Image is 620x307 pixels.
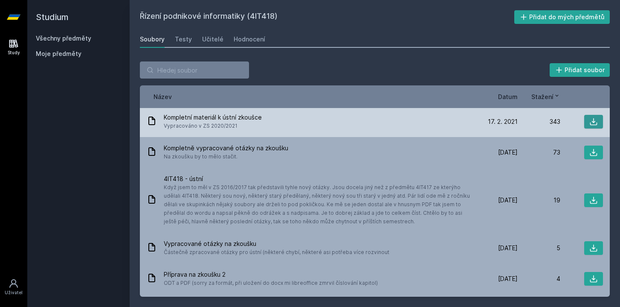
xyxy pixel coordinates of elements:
[8,50,20,56] div: Study
[498,244,518,252] span: [DATE]
[140,35,165,44] div: Soubory
[164,144,288,152] span: Kompletně vypracované otázky na zkoušku
[518,196,560,205] div: 19
[175,35,192,44] div: Testy
[175,31,192,48] a: Testy
[164,113,262,122] span: Kompletní materiál k ústní zkoušce
[531,92,553,101] span: Stažení
[518,244,560,252] div: 5
[140,31,165,48] a: Soubory
[234,35,265,44] div: Hodnocení
[531,92,560,101] button: Stažení
[164,279,378,287] span: ODT a PDF (sorry za formát, při uložení do docx mi libreoffice zmrvil číslování kapitol)
[202,35,223,44] div: Učitelé
[164,175,472,183] span: 4IT418 - ústní
[518,117,560,126] div: 343
[5,289,23,296] div: Uživatel
[140,10,514,24] h2: Řízení podnikové informatiky (4IT418)
[36,50,81,58] span: Moje předměty
[518,148,560,157] div: 73
[518,275,560,283] div: 4
[164,152,288,161] span: Na zkoušku by to mělo stačit.
[164,122,262,130] span: Vypracováno v ZS 2020/2021
[498,196,518,205] span: [DATE]
[514,10,610,24] button: Přidat do mých předmětů
[154,92,172,101] button: Název
[498,148,518,157] span: [DATE]
[2,34,26,60] a: Study
[2,274,26,300] a: Uživatel
[488,117,518,126] span: 17. 2. 2021
[164,183,472,226] span: Když jsem to měl v ZS 2016/2017 tak představili tyhle nový otázky. Jsou docela jiný než z předmět...
[164,248,389,257] span: Částečně zpracované otázky pro ústní (některé chybí, některé asi potřeba více rozvinout
[164,240,389,248] span: Vypracované otázky na zkoušku
[140,61,249,79] input: Hledej soubor
[164,270,378,279] span: Příprava na zkoušku 2
[498,92,518,101] button: Datum
[36,35,91,42] a: Všechny předměty
[550,63,610,77] button: Přidat soubor
[202,31,223,48] a: Učitelé
[498,275,518,283] span: [DATE]
[234,31,265,48] a: Hodnocení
